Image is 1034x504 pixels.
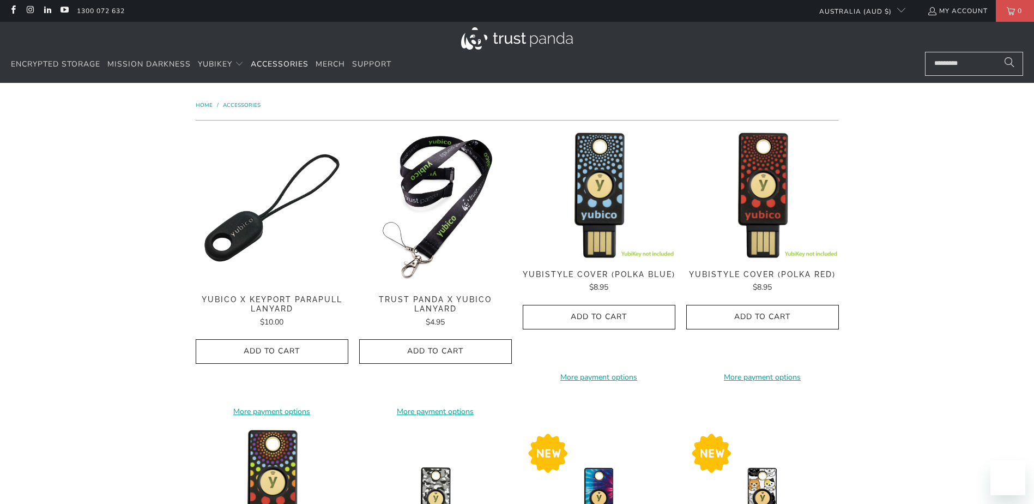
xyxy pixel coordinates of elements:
[217,101,219,109] span: /
[523,305,675,329] button: Add to Cart
[251,52,309,77] a: Accessories
[461,27,573,50] img: Trust Panda Australia
[686,371,839,383] a: More payment options
[107,59,191,69] span: Mission Darkness
[686,305,839,329] button: Add to Cart
[523,371,675,383] a: More payment options
[59,7,69,15] a: Trust Panda Australia on YouTube
[359,295,512,328] a: Trust Panda x Yubico Lanyard $4.95
[996,52,1023,76] button: Search
[196,295,348,328] a: Yubico x Keyport Parapull Lanyard $10.00
[359,339,512,364] button: Add to Cart
[196,131,348,284] img: Yubico x Keyport Parapull Lanyard - Trust Panda
[523,270,675,294] a: YubiStyle Cover (Polka Blue) $8.95
[523,270,675,279] span: YubiStyle Cover (Polka Blue)
[207,347,337,356] span: Add to Cart
[589,282,608,292] span: $8.95
[927,5,988,17] a: My Account
[25,7,34,15] a: Trust Panda Australia on Instagram
[686,270,839,294] a: YubiStyle Cover (Polka Red) $8.95
[260,317,283,327] span: $10.00
[359,131,512,284] img: Trust Panda Yubico Lanyard - Trust Panda
[352,59,391,69] span: Support
[11,52,391,77] nav: Translation missing: en.navigation.header.main_nav
[196,101,213,109] span: Home
[359,295,512,314] span: Trust Panda x Yubico Lanyard
[198,52,244,77] summary: YubiKey
[196,406,348,418] a: More payment options
[990,460,1025,495] iframe: Button to launch messaging window
[11,52,100,77] a: Encrypted Storage
[316,52,345,77] a: Merch
[698,313,827,322] span: Add to Cart
[753,282,772,292] span: $8.95
[196,131,348,284] a: Yubico x Keyport Parapull Lanyard - Trust Panda Yubico x Keyport Parapull Lanyard - Trust Panda
[371,347,500,356] span: Add to Cart
[686,270,839,279] span: YubiStyle Cover (Polka Red)
[8,7,17,15] a: Trust Panda Australia on Facebook
[686,131,839,259] img: YubiStyle Cover (Polka Red) - Trust Panda
[251,59,309,69] span: Accessories
[107,52,191,77] a: Mission Darkness
[198,59,232,69] span: YubiKey
[925,52,1023,76] input: Search...
[316,59,345,69] span: Merch
[426,317,445,327] span: $4.95
[534,313,664,322] span: Add to Cart
[523,131,675,259] img: YubiStyle Cover (Polka Blue) - Trust Panda
[196,101,214,109] a: Home
[11,59,100,69] span: Encrypted Storage
[196,295,348,314] span: Yubico x Keyport Parapull Lanyard
[43,7,52,15] a: Trust Panda Australia on LinkedIn
[77,5,125,17] a: 1300 072 632
[352,52,391,77] a: Support
[223,101,261,109] a: Accessories
[359,406,512,418] a: More payment options
[196,339,348,364] button: Add to Cart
